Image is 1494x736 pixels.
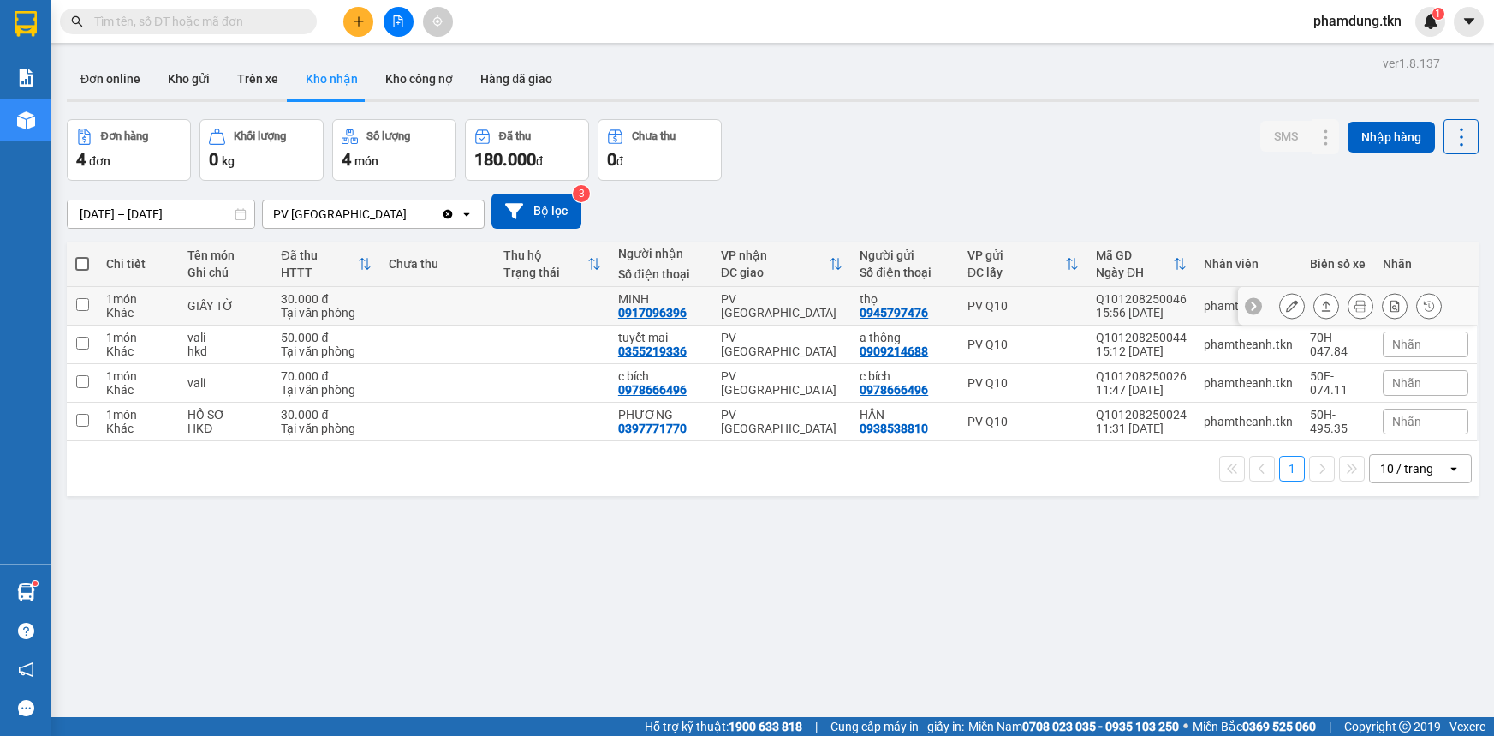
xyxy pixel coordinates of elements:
[1204,415,1293,428] div: phamtheanh.tkn
[1423,14,1438,29] img: icon-new-feature
[292,58,372,99] button: Kho nhận
[467,58,566,99] button: Hàng đã giao
[76,149,86,170] span: 4
[106,331,170,344] div: 1 món
[281,408,372,422] div: 30.000 đ
[281,292,372,306] div: 30.000 đ
[18,661,34,678] span: notification
[106,383,170,397] div: Khác
[273,206,407,223] div: PV [GEOGRAPHIC_DATA]
[187,299,264,313] div: GIẤY TỜ
[106,306,170,320] div: Khác
[71,15,83,27] span: search
[18,700,34,716] span: message
[1348,122,1435,153] button: Nhập hàng
[89,154,110,168] span: đơn
[830,717,964,736] span: Cung cấp máy in - giấy in:
[17,111,35,129] img: warehouse-icon
[187,248,264,262] div: Tên món
[1399,721,1411,733] span: copyright
[1432,8,1444,20] sup: 1
[474,149,536,170] span: 180.000
[281,422,372,435] div: Tại văn phòng
[234,130,286,142] div: Khối lượng
[281,344,372,358] div: Tại văn phòng
[1204,376,1293,390] div: phamtheanh.tkn
[860,369,950,383] div: c bích
[1096,369,1187,383] div: Q101208250026
[1204,257,1293,271] div: Nhân viên
[67,119,191,181] button: Đơn hàng4đơn
[1096,422,1187,435] div: 11:31 [DATE]
[968,717,1179,736] span: Miền Nam
[860,331,950,344] div: a thông
[618,344,687,358] div: 0355219336
[17,69,35,87] img: solution-icon
[618,408,704,422] div: PHƯƠNG
[1329,717,1331,736] span: |
[1454,7,1484,37] button: caret-down
[106,344,170,358] div: Khác
[281,306,372,320] div: Tại văn phòng
[1392,376,1421,390] span: Nhãn
[632,130,676,142] div: Chưa thu
[354,154,378,168] span: món
[616,154,623,168] span: đ
[967,266,1065,279] div: ĐC lấy
[729,720,802,733] strong: 1900 633 818
[187,344,264,358] div: hkd
[15,11,37,37] img: logo-vxr
[17,583,35,601] img: warehouse-icon
[441,207,455,221] svg: Clear value
[392,15,404,27] span: file-add
[721,408,843,435] div: PV [GEOGRAPHIC_DATA]
[432,15,443,27] span: aim
[1313,293,1339,319] div: Giao hàng
[721,248,830,262] div: VP nhận
[1392,338,1421,351] span: Nhãn
[721,292,843,320] div: PV [GEOGRAPHIC_DATA]
[967,415,1079,428] div: PV Q10
[721,369,843,397] div: PV [GEOGRAPHIC_DATA]
[1096,331,1187,344] div: Q101208250044
[384,7,414,37] button: file-add
[1279,293,1305,319] div: Sửa đơn hàng
[187,376,264,390] div: vali
[106,369,170,383] div: 1 món
[1096,248,1173,262] div: Mã GD
[618,331,704,344] div: tuyết mai
[967,299,1079,313] div: PV Q10
[1447,462,1461,476] svg: open
[618,369,704,383] div: c bích
[860,408,950,422] div: HÂN
[223,58,292,99] button: Trên xe
[1096,344,1187,358] div: 15:12 [DATE]
[503,266,587,279] div: Trạng thái
[1183,723,1188,730] span: ⚪️
[959,242,1087,287] th: Toggle SortBy
[815,717,818,736] span: |
[1380,460,1433,477] div: 10 / trang
[281,383,372,397] div: Tại văn phòng
[281,331,372,344] div: 50.000 đ
[860,248,950,262] div: Người gửi
[106,257,170,271] div: Chi tiết
[281,266,358,279] div: HTTT
[645,717,802,736] span: Hỗ trợ kỹ thuật:
[598,119,722,181] button: Chưa thu0đ
[187,408,264,422] div: HỒ SƠ
[1310,408,1366,435] div: 50H-495.35
[721,266,830,279] div: ĐC giao
[332,119,456,181] button: Số lượng4món
[281,369,372,383] div: 70.000 đ
[618,267,704,281] div: Số điện thoại
[1310,369,1366,397] div: 50E-074.11
[503,248,587,262] div: Thu hộ
[1242,720,1316,733] strong: 0369 525 060
[372,58,467,99] button: Kho công nợ
[67,58,154,99] button: Đơn online
[281,248,358,262] div: Đã thu
[389,257,486,271] div: Chưa thu
[1096,266,1173,279] div: Ngày ĐH
[712,242,852,287] th: Toggle SortBy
